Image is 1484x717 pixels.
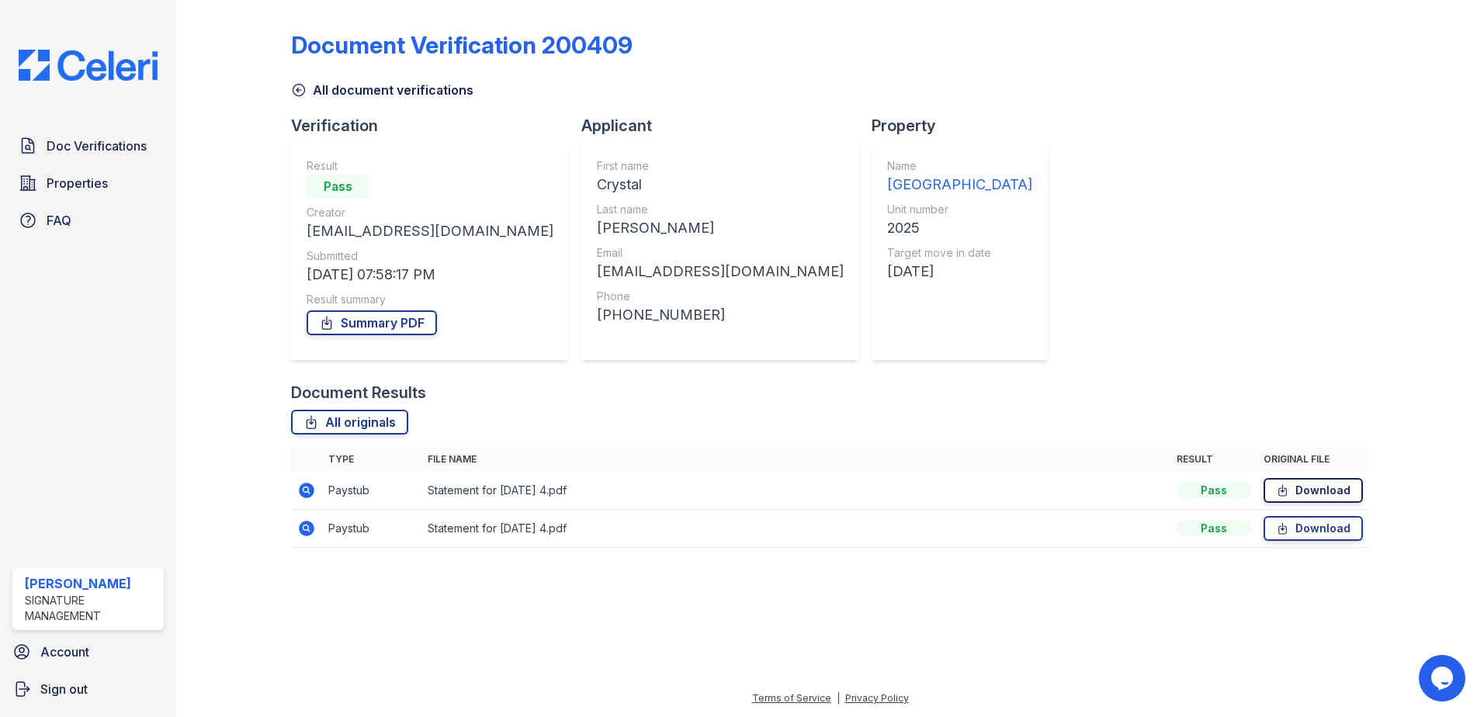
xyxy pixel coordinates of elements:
[597,245,844,261] div: Email
[307,174,369,199] div: Pass
[887,217,1032,239] div: 2025
[307,158,553,174] div: Result
[421,472,1170,510] td: Statement for [DATE] 4.pdf
[291,81,473,99] a: All document verifications
[291,410,408,435] a: All originals
[597,217,844,239] div: [PERSON_NAME]
[322,447,421,472] th: Type
[25,593,158,624] div: Signature Management
[597,174,844,196] div: Crystal
[1257,447,1369,472] th: Original file
[6,50,170,81] img: CE_Logo_Blue-a8612792a0a2168367f1c8372b55b34899dd931a85d93a1a3d3e32e68fde9ad4.png
[752,692,831,704] a: Terms of Service
[421,447,1170,472] th: File name
[322,472,421,510] td: Paystub
[1264,478,1363,503] a: Download
[307,264,553,286] div: [DATE] 07:58:17 PM
[1264,516,1363,541] a: Download
[6,636,170,667] a: Account
[845,692,909,704] a: Privacy Policy
[887,158,1032,196] a: Name [GEOGRAPHIC_DATA]
[887,261,1032,282] div: [DATE]
[872,115,1060,137] div: Property
[12,130,164,161] a: Doc Verifications
[291,31,633,59] div: Document Verification 200409
[837,692,840,704] div: |
[40,680,88,698] span: Sign out
[887,174,1032,196] div: [GEOGRAPHIC_DATA]
[597,261,844,282] div: [EMAIL_ADDRESS][DOMAIN_NAME]
[1419,655,1468,701] iframe: chat widget
[887,158,1032,174] div: Name
[291,115,581,137] div: Verification
[421,510,1170,548] td: Statement for [DATE] 4.pdf
[40,643,89,661] span: Account
[25,574,158,593] div: [PERSON_NAME]
[597,202,844,217] div: Last name
[322,510,421,548] td: Paystub
[307,220,553,242] div: [EMAIL_ADDRESS][DOMAIN_NAME]
[887,202,1032,217] div: Unit number
[307,205,553,220] div: Creator
[307,292,553,307] div: Result summary
[581,115,872,137] div: Applicant
[6,674,170,705] a: Sign out
[291,382,426,404] div: Document Results
[12,205,164,236] a: FAQ
[597,304,844,326] div: [PHONE_NUMBER]
[307,248,553,264] div: Submitted
[47,211,71,230] span: FAQ
[1177,521,1251,536] div: Pass
[1170,447,1257,472] th: Result
[47,137,147,155] span: Doc Verifications
[887,245,1032,261] div: Target move in date
[307,310,437,335] a: Summary PDF
[47,174,108,192] span: Properties
[12,168,164,199] a: Properties
[597,158,844,174] div: First name
[1177,483,1251,498] div: Pass
[597,289,844,304] div: Phone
